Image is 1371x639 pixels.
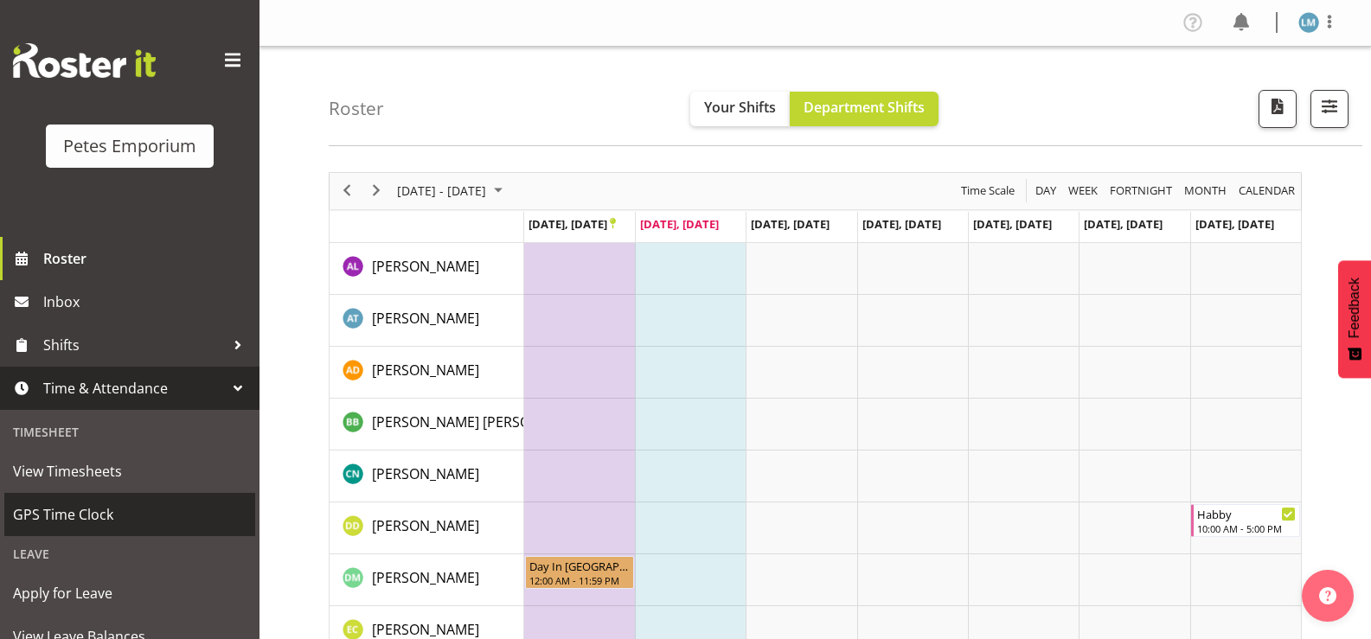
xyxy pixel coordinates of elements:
[1197,521,1296,535] div: 10:00 AM - 5:00 PM
[43,246,251,272] span: Roster
[332,173,362,209] div: previous period
[330,295,524,347] td: Alex-Micheal Taniwha resource
[959,180,1016,201] span: Time Scale
[790,92,939,126] button: Department Shifts
[704,98,776,117] span: Your Shifts
[330,502,524,554] td: Danielle Donselaar resource
[1197,505,1296,522] div: Habby
[529,573,630,587] div: 12:00 AM - 11:59 PM
[372,464,479,483] span: [PERSON_NAME]
[13,43,156,78] img: Rosterit website logo
[1319,587,1336,604] img: help-xxl-2.png
[1298,12,1319,33] img: lianne-morete5410.jpg
[1195,216,1274,232] span: [DATE], [DATE]
[1066,180,1101,201] button: Timeline Week
[1033,180,1060,201] button: Timeline Day
[372,309,479,328] span: [PERSON_NAME]
[63,133,196,159] div: Petes Emporium
[13,580,247,606] span: Apply for Leave
[1259,90,1297,128] button: Download a PDF of the roster according to the set date range.
[365,180,388,201] button: Next
[1108,180,1174,201] span: Fortnight
[13,458,247,484] span: View Timesheets
[372,412,590,432] a: [PERSON_NAME] [PERSON_NAME]
[330,347,524,399] td: Amelia Denz resource
[862,216,941,232] span: [DATE], [DATE]
[690,92,790,126] button: Your Shifts
[330,243,524,295] td: Abigail Lane resource
[1067,180,1099,201] span: Week
[529,216,616,232] span: [DATE], [DATE]
[1347,278,1362,338] span: Feedback
[372,515,479,536] a: [PERSON_NAME]
[372,516,479,535] span: [PERSON_NAME]
[372,308,479,329] a: [PERSON_NAME]
[43,375,225,401] span: Time & Attendance
[529,557,630,574] div: Day In [GEOGRAPHIC_DATA]
[372,257,479,276] span: [PERSON_NAME]
[1182,180,1228,201] span: Month
[372,361,479,380] span: [PERSON_NAME]
[1084,216,1163,232] span: [DATE], [DATE]
[1191,504,1300,537] div: Danielle Donselaar"s event - Habby Begin From Sunday, September 28, 2025 at 10:00:00 AM GMT+13:00...
[43,332,225,358] span: Shifts
[372,567,479,588] a: [PERSON_NAME]
[362,173,391,209] div: next period
[372,620,479,639] span: [PERSON_NAME]
[1034,180,1058,201] span: Day
[330,450,524,502] td: Christine Neville resource
[804,98,925,117] span: Department Shifts
[4,536,255,572] div: Leave
[1182,180,1230,201] button: Timeline Month
[4,414,255,450] div: Timesheet
[4,572,255,615] a: Apply for Leave
[1107,180,1176,201] button: Fortnight
[372,412,590,431] span: [PERSON_NAME] [PERSON_NAME]
[1310,90,1349,128] button: Filter Shifts
[330,399,524,450] td: Beena Beena resource
[13,502,247,527] span: GPS Time Clock
[1338,260,1371,378] button: Feedback - Show survey
[958,180,1018,201] button: Time Scale
[973,216,1052,232] span: [DATE], [DATE]
[640,216,719,232] span: [DATE], [DATE]
[336,180,359,201] button: Previous
[372,568,479,587] span: [PERSON_NAME]
[372,360,479,380] a: [PERSON_NAME]
[4,450,255,493] a: View Timesheets
[372,463,479,484] a: [PERSON_NAME]
[4,493,255,536] a: GPS Time Clock
[1236,180,1298,201] button: Month
[1237,180,1297,201] span: calendar
[372,256,479,277] a: [PERSON_NAME]
[329,99,384,118] h4: Roster
[391,173,513,209] div: September 22 - 28, 2025
[330,554,524,606] td: David McAuley resource
[525,556,634,589] div: David McAuley"s event - Day In Lieu Begin From Monday, September 22, 2025 at 12:00:00 AM GMT+12:0...
[751,216,830,232] span: [DATE], [DATE]
[43,289,251,315] span: Inbox
[394,180,510,201] button: September 2025
[395,180,488,201] span: [DATE] - [DATE]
